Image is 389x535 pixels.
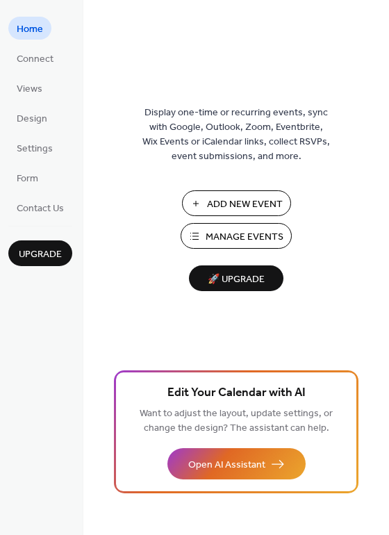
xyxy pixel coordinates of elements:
[167,448,306,479] button: Open AI Assistant
[17,22,43,37] span: Home
[8,17,51,40] a: Home
[206,230,283,245] span: Manage Events
[17,201,64,216] span: Contact Us
[8,240,72,266] button: Upgrade
[181,223,292,249] button: Manage Events
[8,106,56,129] a: Design
[207,197,283,212] span: Add New Event
[8,76,51,99] a: Views
[17,172,38,186] span: Form
[189,265,283,291] button: 🚀 Upgrade
[8,196,72,219] a: Contact Us
[17,52,53,67] span: Connect
[17,142,53,156] span: Settings
[167,384,306,403] span: Edit Your Calendar with AI
[182,190,291,216] button: Add New Event
[17,82,42,97] span: Views
[142,106,330,164] span: Display one-time or recurring events, sync with Google, Outlook, Zoom, Eventbrite, Wix Events or ...
[188,458,265,472] span: Open AI Assistant
[17,112,47,126] span: Design
[8,166,47,189] a: Form
[19,247,62,262] span: Upgrade
[8,47,62,69] a: Connect
[140,404,333,438] span: Want to adjust the layout, update settings, or change the design? The assistant can help.
[8,136,61,159] a: Settings
[197,270,275,289] span: 🚀 Upgrade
